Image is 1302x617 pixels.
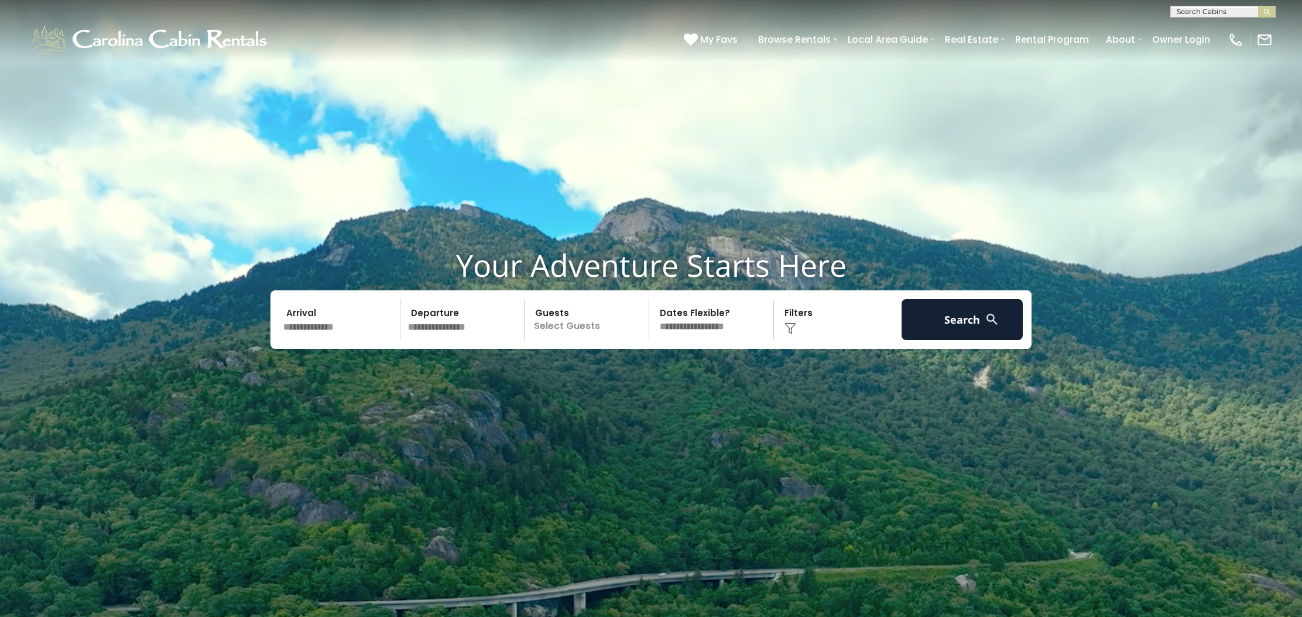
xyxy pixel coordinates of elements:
img: phone-regular-white.png [1228,32,1244,48]
span: My Favs [700,32,738,47]
a: Owner Login [1146,29,1216,50]
button: Search [902,299,1023,340]
a: Rental Program [1009,29,1095,50]
a: Local Area Guide [842,29,934,50]
a: About [1100,29,1141,50]
img: filter--v1.png [784,323,796,334]
img: mail-regular-white.png [1256,32,1273,48]
img: search-regular-white.png [985,312,999,327]
a: Real Estate [939,29,1004,50]
img: White-1-1-2.png [29,22,272,57]
a: My Favs [684,32,741,47]
h1: Your Adventure Starts Here [9,247,1293,283]
a: Browse Rentals [752,29,837,50]
p: Select Guests [528,299,649,340]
